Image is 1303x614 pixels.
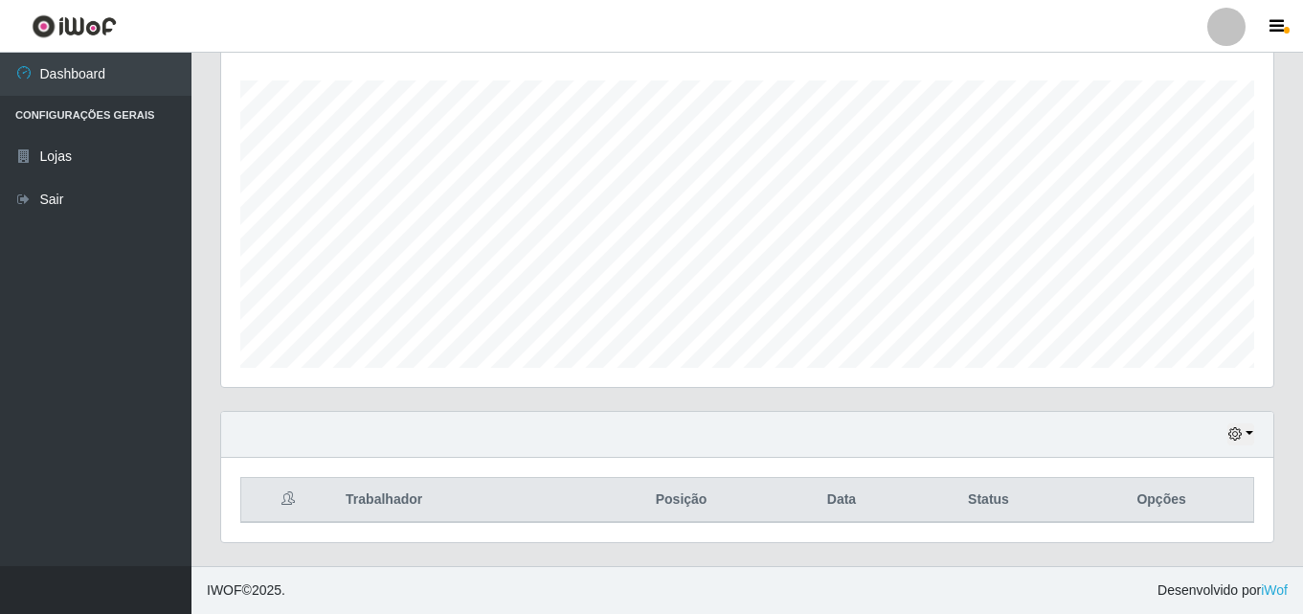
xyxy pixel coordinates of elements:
th: Data [775,478,908,523]
a: iWof [1261,582,1288,598]
span: IWOF [207,582,242,598]
th: Posição [587,478,775,523]
th: Status [908,478,1069,523]
span: Desenvolvido por [1157,580,1288,601]
th: Opções [1069,478,1253,523]
span: © 2025 . [207,580,285,601]
img: CoreUI Logo [32,14,117,38]
th: Trabalhador [334,478,587,523]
